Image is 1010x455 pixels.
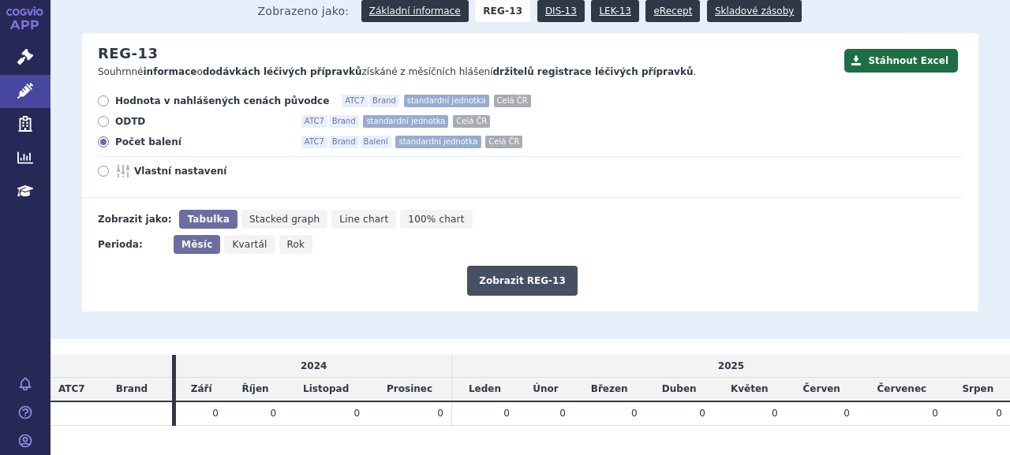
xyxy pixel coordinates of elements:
[98,210,171,229] div: Zobrazit jako:
[342,95,368,107] span: ATC7
[631,408,638,419] span: 0
[203,66,362,77] strong: dodávkách léčivých přípravků
[408,214,464,225] span: 100% chart
[451,355,1010,378] td: 2025
[226,378,284,401] td: Říjen
[467,266,578,296] button: Zobrazit REG-13
[134,165,308,177] span: Vlastní nastavení
[115,95,329,107] span: Hodnota v nahlášených cenách původce
[58,383,85,394] span: ATC7
[574,378,645,401] td: Březen
[453,115,490,128] span: Celá ČR
[932,408,938,419] span: 0
[249,214,320,225] span: Stacked graph
[858,378,946,401] td: Červenec
[559,408,566,419] span: 0
[844,408,850,419] span: 0
[353,408,360,419] span: 0
[212,408,219,419] span: 0
[518,378,574,401] td: Únor
[494,95,531,107] span: Celá ČR
[368,378,451,401] td: Prosinec
[946,378,1010,401] td: Srpen
[699,408,705,419] span: 0
[493,66,694,77] strong: držitelů registrace léčivých přípravků
[395,136,481,148] span: standardní jednotka
[115,115,289,128] span: ODTD
[287,239,305,250] span: Rok
[329,115,359,128] span: Brand
[181,239,212,250] span: Měsíc
[339,214,388,225] span: Line chart
[363,115,448,128] span: standardní jednotka
[176,378,226,401] td: Září
[98,65,836,79] p: Souhrnné o získáné z měsíčních hlášení .
[115,136,289,148] span: Počet balení
[485,136,522,148] span: Celá ČR
[369,95,399,107] span: Brand
[176,355,451,378] td: 2024
[116,383,148,394] span: Brand
[271,408,277,419] span: 0
[284,378,368,401] td: Listopad
[503,408,510,419] span: 0
[301,115,327,128] span: ATC7
[713,378,786,401] td: Květen
[98,235,166,254] div: Perioda:
[437,408,443,419] span: 0
[98,45,158,62] h2: REG-13
[232,239,267,250] span: Kvartál
[404,95,489,107] span: standardní jednotka
[329,136,359,148] span: Brand
[844,49,958,73] button: Stáhnout Excel
[187,214,229,225] span: Tabulka
[645,378,713,401] td: Duben
[786,378,858,401] td: Červen
[361,136,391,148] span: Balení
[301,136,327,148] span: ATC7
[772,408,778,419] span: 0
[144,66,197,77] strong: informace
[996,408,1002,419] span: 0
[451,378,517,401] td: Leden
